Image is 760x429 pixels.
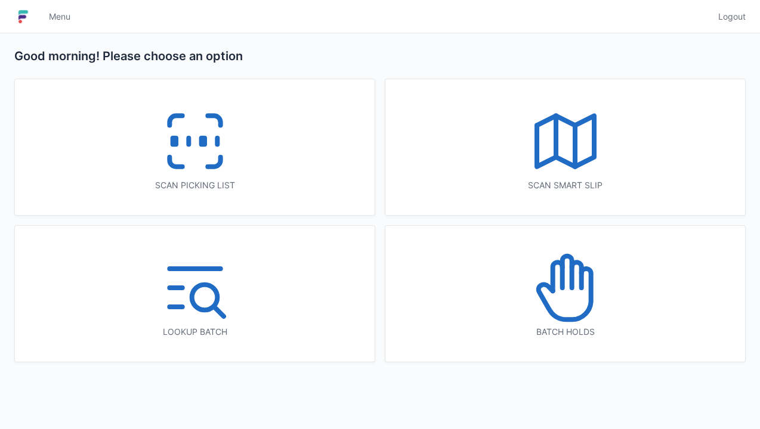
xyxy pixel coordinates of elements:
[39,326,351,338] div: Lookup batch
[718,11,746,23] span: Logout
[409,179,721,191] div: Scan smart slip
[14,225,375,362] a: Lookup batch
[409,326,721,338] div: Batch holds
[385,225,746,362] a: Batch holds
[14,79,375,216] a: Scan picking list
[711,6,746,27] a: Logout
[14,7,32,26] img: logo-small.jpg
[14,48,746,64] h2: Good morning! Please choose an option
[49,11,70,23] span: Menu
[42,6,78,27] a: Menu
[39,179,351,191] div: Scan picking list
[385,79,746,216] a: Scan smart slip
